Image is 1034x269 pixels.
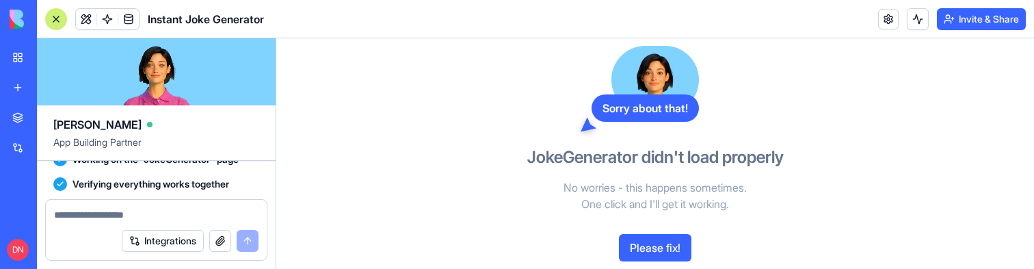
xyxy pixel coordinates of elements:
[165,120,592,145] div: What's Your Word?
[53,116,142,133] span: [PERSON_NAME]
[148,11,264,27] span: Instant Joke Generator
[7,239,29,261] span: DN
[72,177,229,191] span: Verifying everything works together
[498,179,812,212] p: No worries - this happens sometimes. One click and I'll get it working.
[937,8,1026,30] button: Invite & Share
[165,149,592,168] p: Enter any word and watch the magic happen! ✨
[10,10,94,29] img: logo
[53,136,259,160] span: App Building Partner
[165,226,592,259] button: Generate Joke!
[122,230,204,252] button: Integrations
[40,13,718,40] h1: 😂 Joke Generator 🎭
[619,234,691,261] button: Please fix!
[40,46,718,65] p: Turn any word into instant comedy!
[592,94,699,122] div: Sorry about that!
[527,146,784,168] h3: JokeGenerator didn't load properly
